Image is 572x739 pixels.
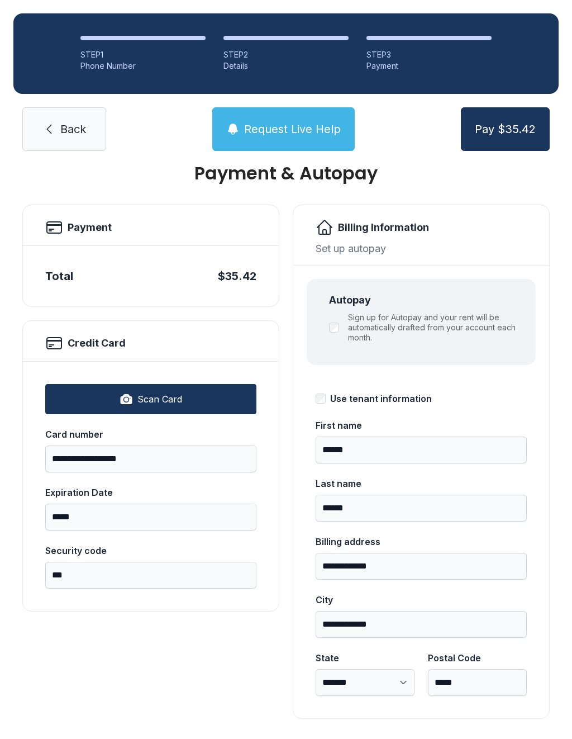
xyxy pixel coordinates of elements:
[475,121,536,137] span: Pay $35.42
[45,544,256,557] div: Security code
[68,220,112,235] h2: Payment
[45,504,256,530] input: Expiration Date
[338,220,429,235] h2: Billing Information
[223,49,349,60] div: STEP 2
[316,553,527,580] input: Billing address
[316,495,527,522] input: Last name
[244,121,341,137] span: Request Live Help
[428,669,527,696] input: Postal Code
[45,428,256,441] div: Card number
[45,268,73,284] div: Total
[60,121,86,137] span: Back
[316,437,527,463] input: First name
[316,419,527,432] div: First name
[316,593,527,607] div: City
[223,60,349,72] div: Details
[137,392,182,406] span: Scan Card
[316,535,527,548] div: Billing address
[316,669,414,696] select: State
[68,335,126,351] h2: Credit Card
[80,60,206,72] div: Phone Number
[428,651,527,665] div: Postal Code
[316,241,527,256] div: Set up autopay
[45,562,256,589] input: Security code
[366,49,492,60] div: STEP 3
[45,486,256,499] div: Expiration Date
[348,312,522,343] label: Sign up for Autopay and your rent will be automatically drafted from your account each month.
[316,611,527,638] input: City
[316,477,527,490] div: Last name
[330,392,432,405] div: Use tenant information
[316,651,414,665] div: State
[366,60,492,72] div: Payment
[22,164,550,182] h1: Payment & Autopay
[329,292,522,308] div: Autopay
[218,268,256,284] div: $35.42
[80,49,206,60] div: STEP 1
[45,446,256,472] input: Card number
